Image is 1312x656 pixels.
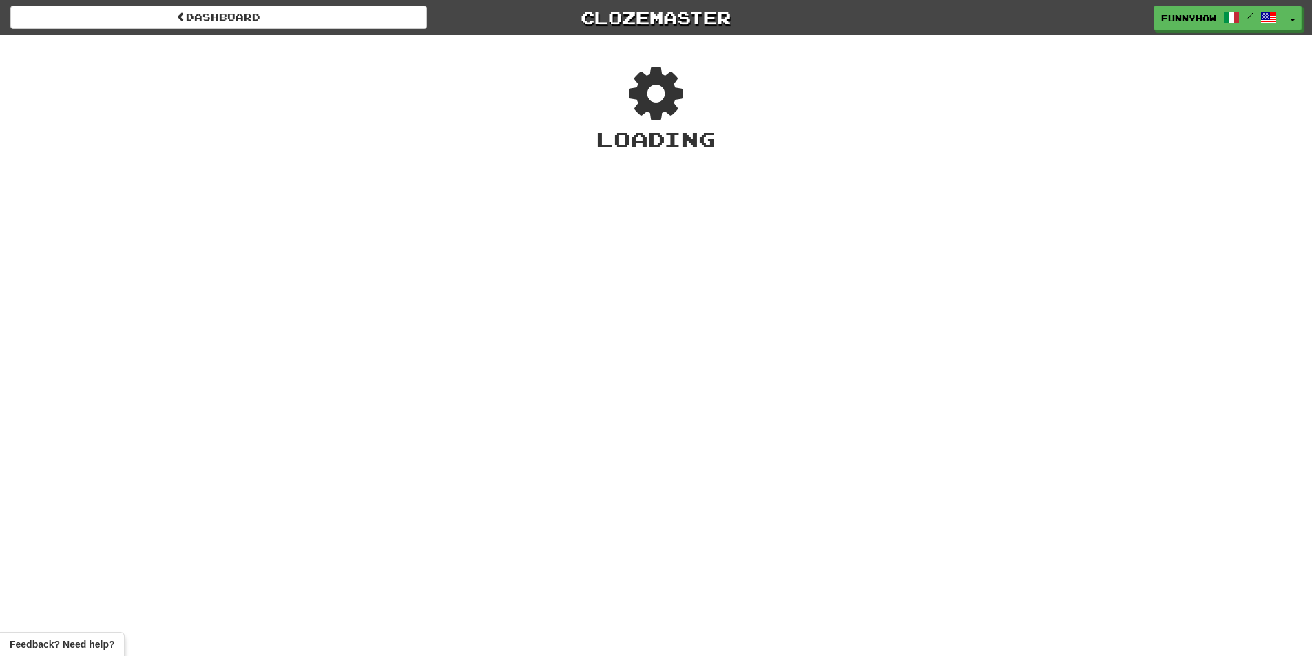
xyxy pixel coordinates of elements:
[448,6,864,30] a: Clozemaster
[10,637,114,651] span: Open feedback widget
[1247,11,1253,21] span: /
[1154,6,1284,30] a: Funnyhow /
[1161,12,1216,24] span: Funnyhow
[10,6,427,29] a: Dashboard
